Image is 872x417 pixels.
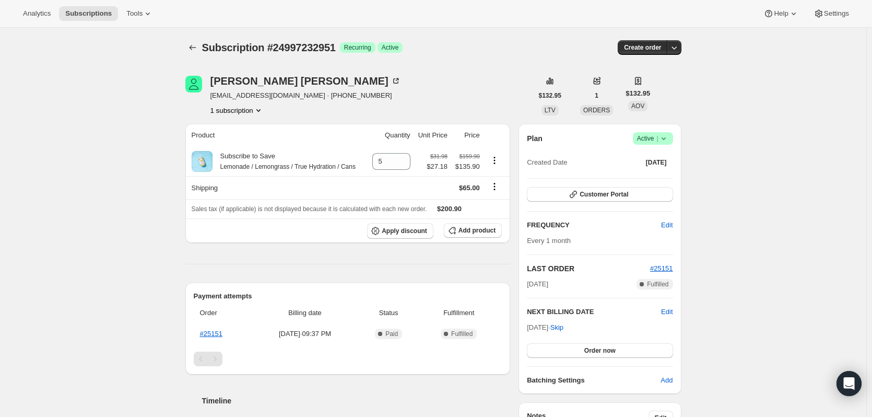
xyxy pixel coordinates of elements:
[640,155,673,170] button: [DATE]
[17,6,57,21] button: Analytics
[544,319,570,336] button: Skip
[194,352,502,366] nav: Pagination
[527,133,543,144] h2: Plan
[192,205,427,213] span: Sales tax (if applicable) is not displayed because it is calculated with each new order.
[202,42,336,53] span: Subscription #24997232951
[210,76,401,86] div: [PERSON_NAME] [PERSON_NAME]
[661,307,673,317] button: Edit
[807,6,855,21] button: Settings
[344,43,371,52] span: Recurring
[213,151,356,172] div: Subscribe to Save
[626,88,650,99] span: $132.95
[550,322,563,333] span: Skip
[527,375,661,386] h6: Batching Settings
[527,279,548,289] span: [DATE]
[527,187,673,202] button: Customer Portal
[459,184,480,192] span: $65.00
[451,330,473,338] span: Fulfilled
[527,220,661,230] h2: FREQUENCY
[437,205,462,213] span: $200.90
[458,226,496,235] span: Add product
[194,291,502,302] h2: Payment attempts
[202,396,511,406] h2: Timeline
[655,217,679,234] button: Edit
[361,308,416,318] span: Status
[824,9,849,18] span: Settings
[647,280,668,288] span: Fulfilled
[486,155,503,166] button: Product actions
[583,107,610,114] span: ORDERS
[527,237,571,245] span: Every 1 month
[527,157,567,168] span: Created Date
[427,161,447,172] span: $27.18
[210,90,401,101] span: [EMAIL_ADDRESS][DOMAIN_NAME] · [PHONE_NUMBER]
[255,329,355,339] span: [DATE] · 09:37 PM
[595,91,598,100] span: 1
[194,302,252,325] th: Order
[654,372,679,389] button: Add
[23,9,51,18] span: Analytics
[637,133,669,144] span: Active
[650,264,673,272] a: #25151
[367,124,414,147] th: Quantity
[584,346,616,355] span: Order now
[656,134,658,143] span: |
[580,190,628,199] span: Customer Portal
[650,263,673,274] button: #25151
[454,161,480,172] span: $135.90
[527,263,650,274] h2: LAST ORDER
[422,308,496,318] span: Fulfillment
[382,43,399,52] span: Active
[459,153,480,159] small: $159.90
[185,76,202,92] span: Barbara Kline
[192,151,213,172] img: product img
[255,308,355,318] span: Billing date
[59,6,118,21] button: Subscriptions
[527,343,673,358] button: Order now
[774,9,788,18] span: Help
[444,223,502,238] button: Add product
[367,223,433,239] button: Apply discount
[631,102,644,110] span: AOV
[185,176,367,199] th: Shipping
[618,40,667,55] button: Create order
[414,124,451,147] th: Unit Price
[836,371,862,396] div: Open Intercom Messenger
[120,6,159,21] button: Tools
[545,107,556,114] span: LTV
[185,124,367,147] th: Product
[385,330,398,338] span: Paid
[382,227,427,235] span: Apply discount
[588,88,605,103] button: 1
[661,220,673,230] span: Edit
[220,163,356,170] small: Lemonade / Lemongrass / True Hydration / Cans
[200,330,222,338] a: #25151
[126,9,143,18] span: Tools
[451,124,483,147] th: Price
[533,88,568,103] button: $132.95
[486,181,503,192] button: Shipping actions
[539,91,561,100] span: $132.95
[65,9,112,18] span: Subscriptions
[646,158,667,167] span: [DATE]
[430,153,447,159] small: $31.98
[527,323,563,331] span: [DATE] ·
[527,307,661,317] h2: NEXT BILLING DATE
[624,43,661,52] span: Create order
[185,40,200,55] button: Subscriptions
[210,105,264,115] button: Product actions
[661,375,673,386] span: Add
[757,6,805,21] button: Help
